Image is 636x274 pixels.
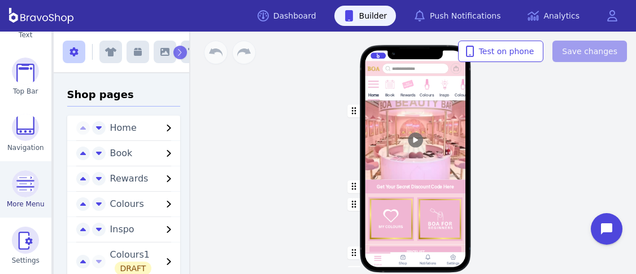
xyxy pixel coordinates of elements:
[106,121,180,135] button: Home
[519,6,589,26] a: Analytics
[447,261,459,265] div: Settings
[19,30,32,39] span: Text
[13,87,38,96] span: Top Bar
[405,6,509,26] a: Push Notifications
[110,148,133,158] span: Book
[106,172,180,185] button: Rewards
[552,41,627,62] button: Save changes
[374,263,381,266] div: Home
[110,198,144,209] span: Colours
[110,224,134,235] span: Inspo
[7,200,45,209] span: More Menu
[106,223,180,236] button: Inspo
[106,197,180,211] button: Colours
[399,261,407,265] div: Shop
[562,46,617,57] span: Save changes
[468,46,534,57] span: Test on phone
[334,6,397,26] a: Builder
[106,147,180,160] button: Book
[110,122,137,133] span: Home
[7,143,44,152] span: Navigation
[420,92,434,97] div: Colours
[458,41,544,62] button: Test on phone
[9,8,73,24] img: BravoShop
[439,92,449,97] div: Inspo
[385,92,394,97] div: Book
[454,92,471,97] div: Colours1
[368,92,378,97] div: Home
[67,87,180,107] h3: Shop pages
[110,249,152,273] span: Colours1
[110,173,149,184] span: Rewards
[249,6,325,26] a: Dashboard
[365,179,465,193] button: Get Your Secret Discount Code Here
[420,261,437,265] div: Notifations
[365,244,465,261] button: PRICELIST
[400,92,415,97] div: Rewards
[12,256,40,265] span: Settings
